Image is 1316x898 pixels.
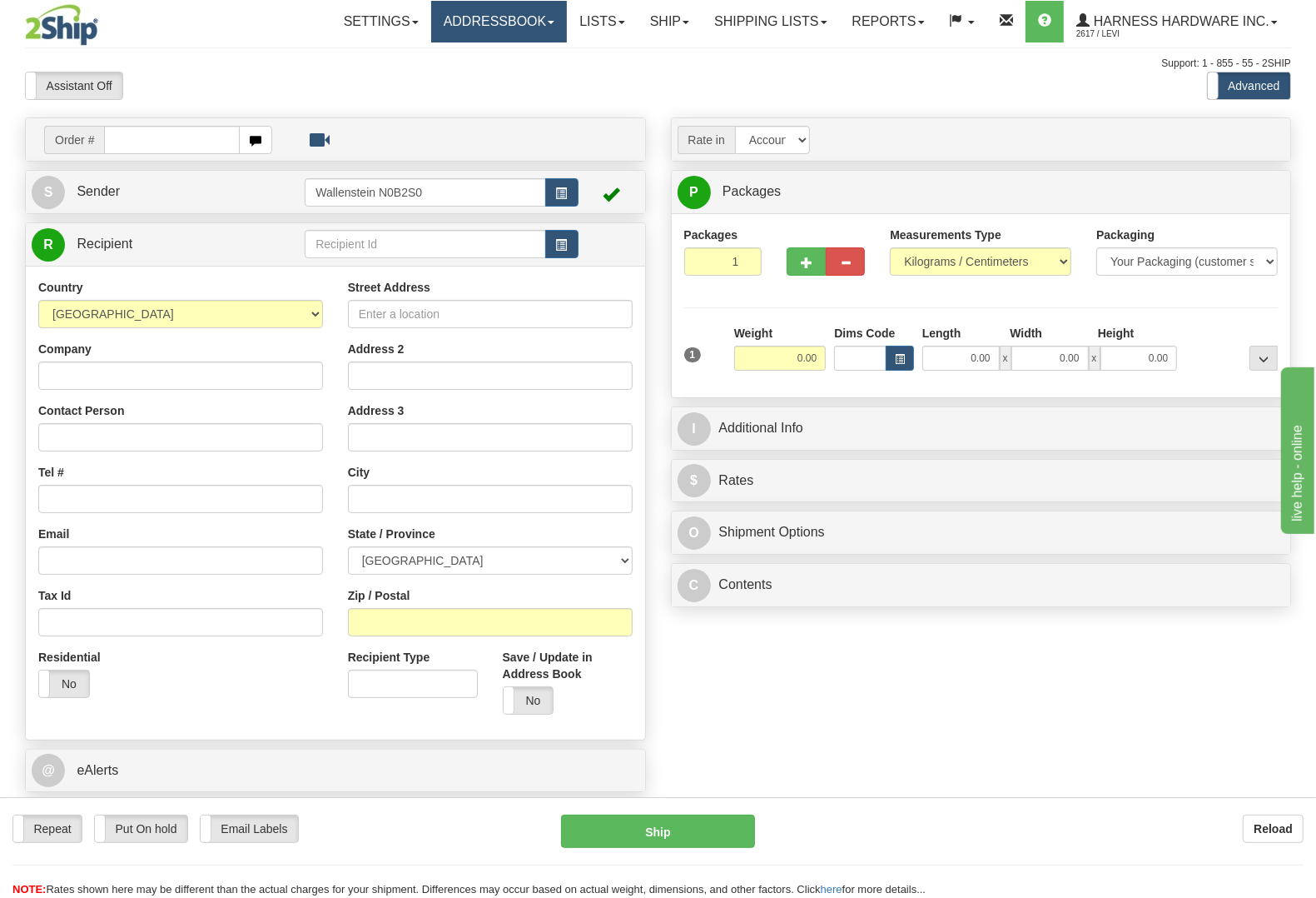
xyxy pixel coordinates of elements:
[1000,346,1011,371] span: x
[32,754,639,788] a: @ eAlerts
[678,175,1285,209] a: P Packages
[567,1,637,42] a: Lists
[12,10,154,30] div: live help - online
[348,341,405,357] label: Address 2
[38,341,92,357] label: Company
[431,1,568,42] a: Addressbook
[348,464,370,481] label: City
[32,754,65,787] span: @
[684,227,738,243] label: Packages
[348,526,435,542] label: State / Province
[1090,14,1269,28] span: Harness Hardware Inc.
[1089,346,1100,371] span: x
[1064,1,1290,42] a: Harness Hardware Inc. 2617 / Levi
[38,649,101,666] label: Residential
[95,816,187,842] label: Put On hold
[734,325,772,342] label: Weight
[1254,822,1293,836] b: Reload
[38,402,124,419] label: Contact Person
[32,228,65,262] span: R
[26,72,122,99] label: Assistant Off
[561,815,755,848] button: Ship
[1243,815,1304,843] button: Reload
[684,347,702,362] span: 1
[922,325,961,342] label: Length
[1096,227,1155,243] label: Packaging
[32,176,65,209] span: S
[678,568,1285,602] a: CContents
[890,227,1001,243] label: Measurements Type
[348,402,405,419] label: Address 3
[201,816,298,842] label: Email Labels
[38,464,64,481] label: Tel #
[25,4,98,46] img: logo2617.jpg
[348,649,430,666] label: Recipient Type
[13,816,82,842] label: Repeat
[1010,325,1042,342] label: Width
[678,126,735,154] span: Rate in
[503,649,633,682] label: Save / Update in Address Book
[1098,325,1135,342] label: Height
[1208,72,1290,99] label: Advanced
[38,279,83,296] label: Country
[38,526,69,542] label: Email
[77,237,132,251] span: Recipient
[821,883,842,896] a: here
[32,175,305,209] a: S Sender
[678,569,711,602] span: C
[348,587,410,604] label: Zip / Postal
[39,671,89,697] label: No
[678,464,1285,498] a: $Rates
[840,1,937,42] a: Reports
[12,883,46,896] span: NOTE:
[32,227,275,262] a: R Recipient
[1249,346,1278,371] div: ...
[702,1,839,42] a: Shipping lists
[678,464,711,497] span: $
[38,587,71,604] label: Tax Id
[348,300,633,328] input: Enter a location
[638,1,702,42] a: Ship
[678,412,711,446] span: I
[348,279,430,296] label: Street Address
[25,57,1291,71] div: Support: 1 - 855 - 55 - 2SHIP
[504,687,554,714] label: No
[834,325,895,342] label: Dims Code
[331,1,431,42] a: Settings
[1076,26,1201,42] span: 2617 / Levi
[678,412,1285,446] a: IAdditional Info
[678,516,1285,550] a: OShipment Options
[44,126,104,154] span: Order #
[723,184,781,198] span: Packages
[678,176,711,209] span: P
[77,184,120,198] span: Sender
[305,230,545,258] input: Recipient Id
[305,178,545,207] input: Sender Id
[77,763,118,777] span: eAlerts
[1278,364,1314,534] iframe: chat widget
[678,516,711,550] span: O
